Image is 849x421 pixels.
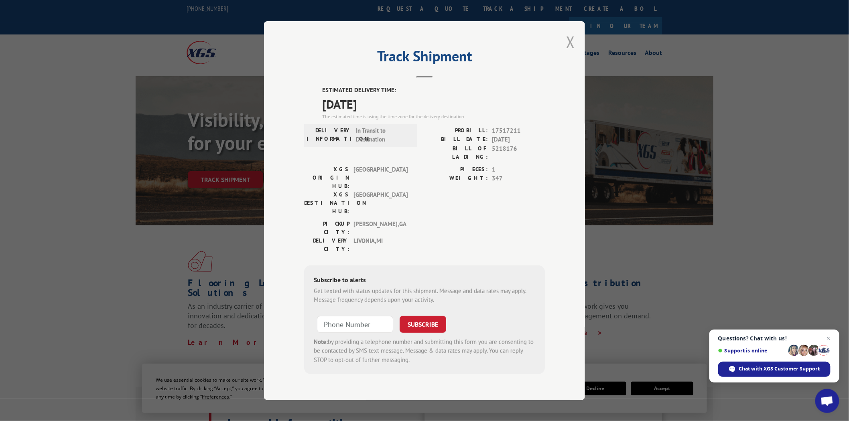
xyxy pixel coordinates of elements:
span: [GEOGRAPHIC_DATA] [353,190,408,215]
label: BILL DATE: [424,135,488,144]
label: XGS ORIGIN HUB: [304,165,349,190]
span: [DATE] [492,135,545,144]
span: Support is online [718,348,786,354]
span: In Transit to Destination [356,126,410,144]
span: Questions? Chat with us! [718,335,831,342]
label: DELIVERY CITY: [304,236,349,253]
label: DELIVERY INFORMATION: [307,126,352,144]
label: BILL OF LADING: [424,144,488,161]
strong: Note: [314,338,328,345]
div: Get texted with status updates for this shipment. Message and data rates may apply. Message frequ... [314,286,535,304]
div: Chat with XGS Customer Support [718,362,831,377]
span: 347 [492,174,545,183]
span: 5218176 [492,144,545,161]
label: PROBILL: [424,126,488,135]
span: 1 [492,165,545,174]
div: The estimated time is using the time zone for the delivery destination. [322,113,545,120]
label: PICKUP CITY: [304,219,349,236]
button: SUBSCRIBE [400,316,446,332]
label: ESTIMATED DELIVERY TIME: [322,86,545,95]
span: Chat with XGS Customer Support [739,365,820,372]
label: PIECES: [424,165,488,174]
span: Close chat [824,334,833,343]
span: 17517211 [492,126,545,135]
div: Subscribe to alerts [314,275,535,286]
span: [GEOGRAPHIC_DATA] [353,165,408,190]
label: XGS DESTINATION HUB: [304,190,349,215]
div: Open chat [815,389,839,413]
h2: Track Shipment [304,51,545,66]
button: Close modal [566,31,575,53]
label: WEIGHT: [424,174,488,183]
div: by providing a telephone number and submitting this form you are consenting to be contacted by SM... [314,337,535,364]
span: LIVONIA , MI [353,236,408,253]
span: [DATE] [322,95,545,113]
span: [PERSON_NAME] , GA [353,219,408,236]
input: Phone Number [317,316,393,332]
